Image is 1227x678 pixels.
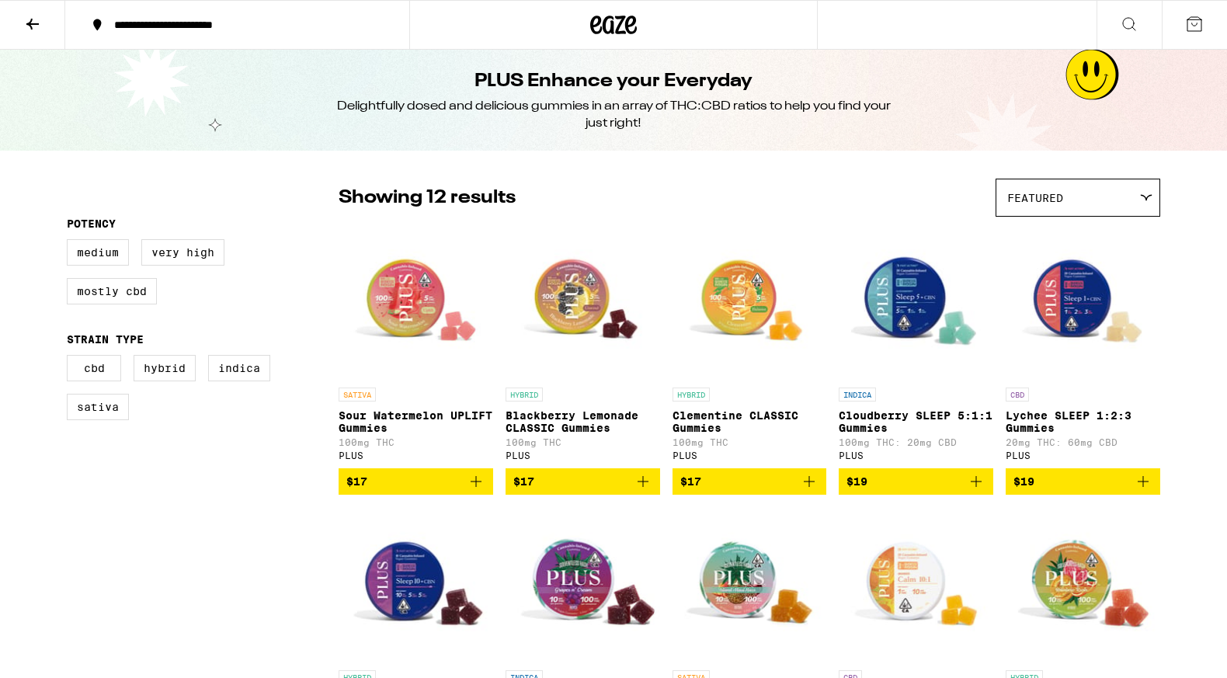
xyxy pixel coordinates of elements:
[680,475,701,488] span: $17
[1013,475,1034,488] span: $19
[506,468,660,495] button: Add to bag
[673,388,710,402] p: HYBRID
[673,409,827,434] p: Clementine CLASSIC Gummies
[513,475,534,488] span: $17
[506,388,543,402] p: HYBRID
[839,388,876,402] p: INDICA
[339,185,516,211] p: Showing 12 results
[1006,468,1160,495] button: Add to bag
[839,507,993,662] img: PLUS - Mango CALM 10:1 Gummies
[339,224,493,468] a: Open page for Sour Watermelon UPLIFT Gummies from PLUS
[141,239,224,266] label: Very High
[1006,507,1160,662] img: PLUS - Rainbow Kush Solventless Gummies
[339,437,493,447] p: 100mg THC
[339,468,493,495] button: Add to bag
[673,507,827,662] img: PLUS - Island Maui Haze Solventless Gummies
[339,507,493,662] img: PLUS - Midnight Berry SLEEP 10:5:5 Gummies
[673,468,827,495] button: Add to bag
[839,224,993,380] img: PLUS - Cloudberry SLEEP 5:1:1 Gummies
[839,468,993,495] button: Add to bag
[846,475,867,488] span: $19
[67,278,157,304] label: Mostly CBD
[1006,437,1160,447] p: 20mg THC: 60mg CBD
[1007,192,1063,204] span: Featured
[1006,224,1160,380] img: PLUS - Lychee SLEEP 1:2:3 Gummies
[506,507,660,662] img: PLUS - Grapes n' Cream Solventless Gummies
[1006,388,1029,402] p: CBD
[673,437,827,447] p: 100mg THC
[839,450,993,461] div: PLUS
[506,450,660,461] div: PLUS
[339,409,493,434] p: Sour Watermelon UPLIFT Gummies
[506,409,660,434] p: Blackberry Lemonade CLASSIC Gummies
[67,394,129,420] label: Sativa
[474,68,753,95] h1: PLUS Enhance your Everyday
[839,437,993,447] p: 100mg THC: 20mg CBD
[673,450,827,461] div: PLUS
[673,224,827,468] a: Open page for Clementine CLASSIC Gummies from PLUS
[339,450,493,461] div: PLUS
[208,355,270,381] label: Indica
[134,355,196,381] label: Hybrid
[67,217,116,230] legend: Potency
[839,409,993,434] p: Cloudberry SLEEP 5:1:1 Gummies
[331,98,896,132] div: Delightfully dosed and delicious gummies in an array of THC:CBD ratios to help you find your just...
[673,224,827,380] img: PLUS - Clementine CLASSIC Gummies
[839,224,993,468] a: Open page for Cloudberry SLEEP 5:1:1 Gummies from PLUS
[1006,224,1160,468] a: Open page for Lychee SLEEP 1:2:3 Gummies from PLUS
[67,333,144,346] legend: Strain Type
[67,239,129,266] label: Medium
[1006,409,1160,434] p: Lychee SLEEP 1:2:3 Gummies
[339,388,376,402] p: SATIVA
[506,437,660,447] p: 100mg THC
[506,224,660,468] a: Open page for Blackberry Lemonade CLASSIC Gummies from PLUS
[67,355,121,381] label: CBD
[346,475,367,488] span: $17
[339,224,493,380] img: PLUS - Sour Watermelon UPLIFT Gummies
[506,224,660,380] img: PLUS - Blackberry Lemonade CLASSIC Gummies
[1006,450,1160,461] div: PLUS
